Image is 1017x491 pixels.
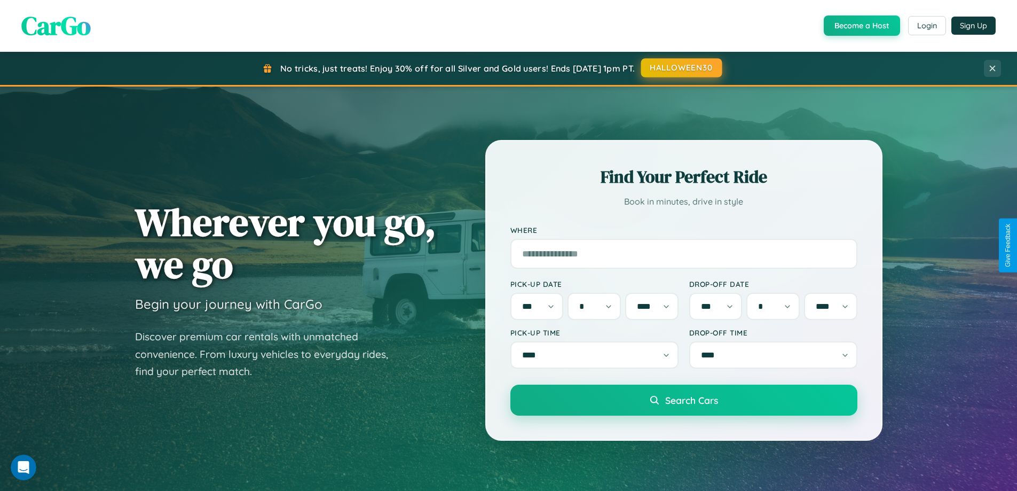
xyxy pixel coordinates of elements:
[510,279,679,289] label: Pick-up Date
[1004,224,1012,267] div: Give Feedback
[135,328,402,380] p: Discover premium car rentals with unmatched convenience. From luxury vehicles to everyday rides, ...
[510,165,857,189] h2: Find Your Perfect Ride
[689,328,857,337] label: Drop-off Time
[689,279,857,289] label: Drop-off Date
[135,201,436,285] h1: Wherever you go, we go
[908,16,946,35] button: Login
[21,8,91,43] span: CarGo
[665,394,718,406] span: Search Cars
[510,385,857,416] button: Search Cars
[641,58,722,77] button: HALLOWEEN30
[135,296,322,312] h3: Begin your journey with CarGo
[951,17,996,35] button: Sign Up
[11,455,36,480] iframe: Intercom live chat
[280,63,635,74] span: No tricks, just treats! Enjoy 30% off for all Silver and Gold users! Ends [DATE] 1pm PT.
[824,15,900,36] button: Become a Host
[510,225,857,235] label: Where
[510,194,857,209] p: Book in minutes, drive in style
[510,328,679,337] label: Pick-up Time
